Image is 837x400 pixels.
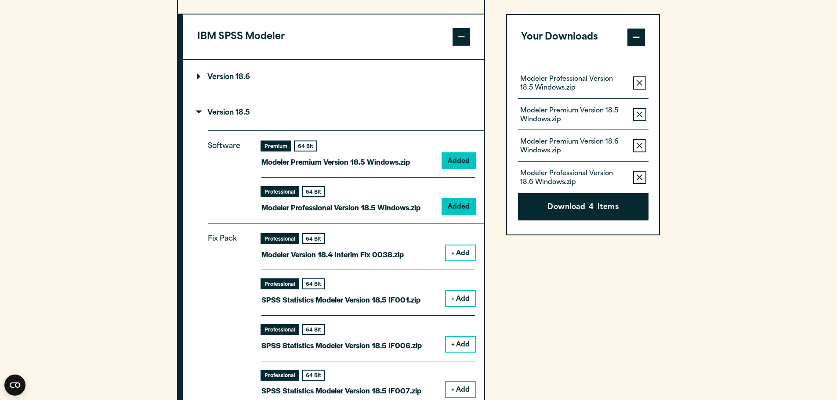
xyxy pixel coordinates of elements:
[261,234,298,243] div: Professional
[183,95,484,130] summary: Version 18.5
[261,248,404,261] p: Modeler Version 18.4 Interim Fix 0038.zip
[197,109,250,116] p: Version 18.5
[261,371,298,380] div: Professional
[261,141,290,151] div: Premium
[303,234,324,243] div: 64 Bit
[261,339,422,352] p: SPSS Statistics Modeler Version 18.5 IF006.zip
[446,337,475,352] button: + Add
[507,60,659,234] div: Your Downloads
[303,325,324,334] div: 64 Bit
[197,74,250,81] p: Version 18.6
[446,245,475,260] button: + Add
[446,382,475,397] button: + Add
[446,291,475,306] button: + Add
[183,60,484,95] summary: Version 18.6
[208,140,247,206] p: Software
[589,202,594,213] span: 4
[303,371,324,380] div: 64 Bit
[261,384,421,397] p: SPSS Statistics Modeler Version 18.5 IF007.zip
[442,199,475,214] button: Added
[261,293,420,306] p: SPSS Statistics Modeler Version 18.5 IF001.zip
[507,15,659,60] button: Your Downloads
[520,138,626,155] p: Modeler Premium Version 18.6 Windows.zip
[303,187,324,196] div: 64 Bit
[520,107,626,124] p: Modeler Premium Version 18.5 Windows.zip
[261,201,420,214] p: Modeler Professional Version 18.5 Windows.zip
[261,325,298,334] div: Professional
[520,169,626,187] p: Modeler Professional Version 18.6 Windows.zip
[295,141,316,151] div: 64 Bit
[4,375,25,396] button: Open CMP widget
[303,279,324,288] div: 64 Bit
[183,14,484,59] button: IBM SPSS Modeler
[261,187,298,196] div: Professional
[261,155,410,168] p: Modeler Premium Version 18.5 Windows.zip
[518,193,649,220] button: Download4Items
[261,279,298,288] div: Professional
[520,75,626,93] p: Modeler Professional Version 18.5 Windows.zip
[442,153,475,168] button: Added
